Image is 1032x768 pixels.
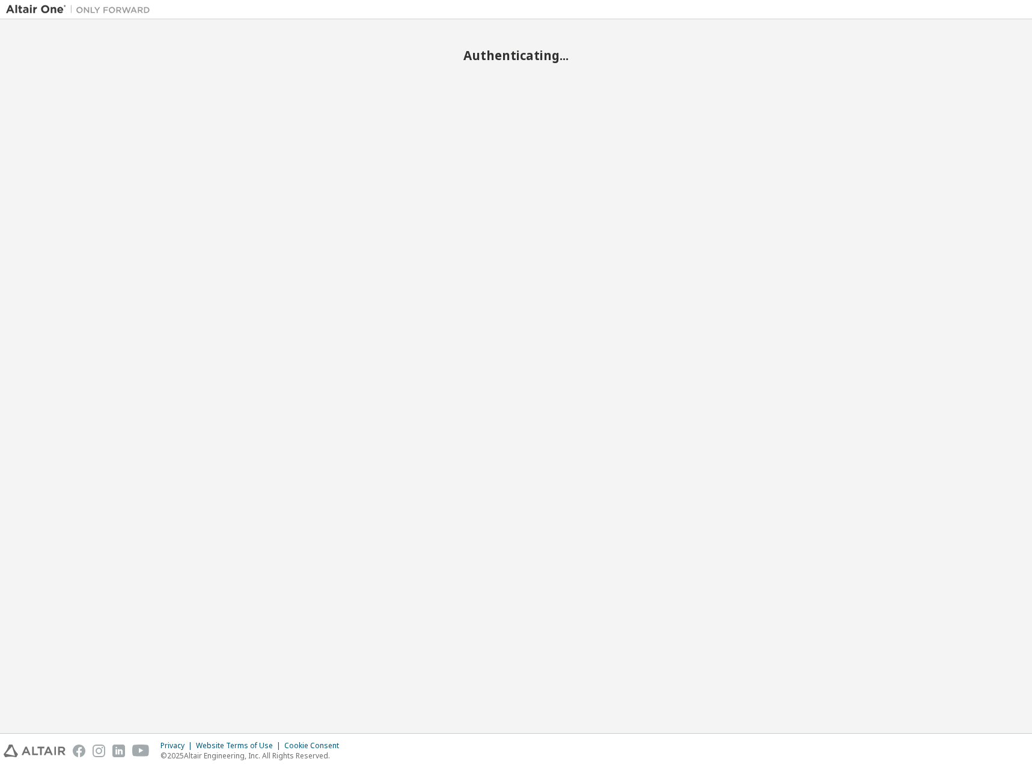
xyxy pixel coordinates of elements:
img: youtube.svg [132,745,150,757]
img: facebook.svg [73,745,85,757]
img: altair_logo.svg [4,745,66,757]
div: Privacy [160,741,196,751]
img: linkedin.svg [112,745,125,757]
div: Cookie Consent [284,741,346,751]
div: Website Terms of Use [196,741,284,751]
h2: Authenticating... [6,47,1026,63]
img: instagram.svg [93,745,105,757]
img: Altair One [6,4,156,16]
p: © 2025 Altair Engineering, Inc. All Rights Reserved. [160,751,346,761]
